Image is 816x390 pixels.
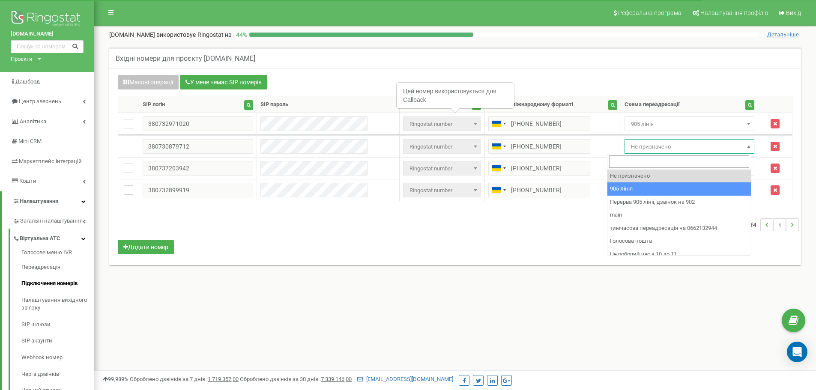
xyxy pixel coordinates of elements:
[488,101,573,109] div: Номер у міжнародному форматі
[240,376,352,382] span: Оброблено дзвінків за 30 днів :
[208,376,239,382] u: 1 719 357,00
[232,30,249,39] p: 44 %
[180,75,267,89] button: У мене немає SIP номерів
[118,75,179,89] button: Масові операції
[103,376,129,382] span: 99,989%
[625,116,755,131] span: 905 лінія
[488,116,590,131] input: 050 123 4567
[607,248,751,261] li: Не робочий час з 10 до 11
[321,376,352,382] u: 7 339 146,00
[406,185,478,196] span: Ringostat number
[625,139,755,154] span: Не призначено
[11,30,84,38] a: [DOMAIN_NAME]
[11,55,33,63] div: Проєкти
[156,31,232,38] span: використовує Ringostat на
[700,9,768,16] span: Налаштування профілю
[488,183,590,197] input: 050 123 4567
[21,259,94,276] a: Переадресація
[21,349,94,366] a: Webhook номер
[773,218,786,231] li: 1
[116,55,255,63] h5: Вхідні номери для проєкту [DOMAIN_NAME]
[20,235,60,243] span: Віртуальна АТС
[118,240,174,254] button: Додати номер
[20,217,83,225] span: Загальні налаштування
[618,9,681,16] span: Реферальна програма
[13,211,94,229] a: Загальні налаштування
[11,40,84,53] input: Пошук за номером
[489,161,508,175] div: Telephone country code
[15,78,40,85] span: Дашборд
[403,139,481,154] span: Ringostat number
[357,376,453,382] a: [EMAIL_ADDRESS][DOMAIN_NAME]
[489,117,508,131] div: Telephone country code
[21,333,94,349] a: SIP акаунти
[21,316,94,333] a: SIP шлюзи
[488,139,590,154] input: 050 123 4567
[767,31,799,38] span: Детальніше
[403,161,481,176] span: Ringostat number
[607,222,751,235] li: тимчасова переадресація на 0662132944
[607,170,751,183] li: Не призначено
[19,178,36,184] span: Кошти
[488,161,590,176] input: 050 123 4567
[787,342,807,362] div: Open Intercom Messenger
[397,83,514,108] div: Цей номер використовується для Callback
[20,198,58,204] span: Налаштування
[13,229,94,246] a: Віртуальна АТС
[11,9,84,30] img: Ringostat logo
[628,141,752,153] span: Не призначено
[406,118,478,130] span: Ringostat number
[607,182,751,196] li: 905 лінія
[257,96,400,113] th: SIP пароль
[607,235,751,248] li: Голосова пошта
[21,249,94,259] a: Голосове меню IVR
[143,101,165,109] div: SIP логін
[628,118,752,130] span: 905 лінія
[403,116,481,131] span: Ringostat number
[786,9,801,16] span: Вихід
[130,376,239,382] span: Оброблено дзвінків за 7 днів :
[20,118,46,125] span: Аналiтика
[21,292,94,316] a: Налаштування вихідного зв’язку
[2,191,94,211] a: Налаштування
[607,196,751,209] li: Перерва 905 лінії, дзвінок на 902
[403,183,481,197] span: Ringostat number
[21,275,94,292] a: Підключення номерів
[19,158,82,164] span: Маркетплейс інтеграцій
[19,98,61,104] span: Центр звернень
[406,141,478,153] span: Ringostat number
[625,101,680,109] div: Схема переадресації
[18,138,42,144] span: Mini CRM
[740,210,799,240] nav: ...
[21,366,94,383] a: Черга дзвінків
[607,208,751,222] li: main
[109,30,232,39] p: [DOMAIN_NAME]
[406,163,478,175] span: Ringostat number
[489,183,508,197] div: Telephone country code
[489,140,508,153] div: Telephone country code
